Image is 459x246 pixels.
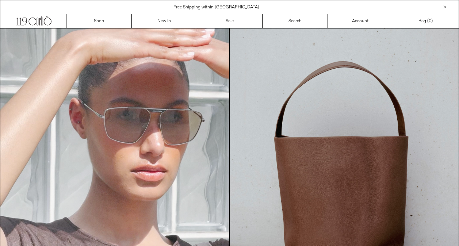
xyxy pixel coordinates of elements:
[66,14,132,28] a: Shop
[393,14,459,28] a: Bag ()
[173,4,259,10] a: Free Shipping within [GEOGRAPHIC_DATA]
[429,18,433,24] span: )
[197,14,263,28] a: Sale
[328,14,393,28] a: Account
[132,14,197,28] a: New In
[263,14,328,28] a: Search
[429,18,431,24] span: 0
